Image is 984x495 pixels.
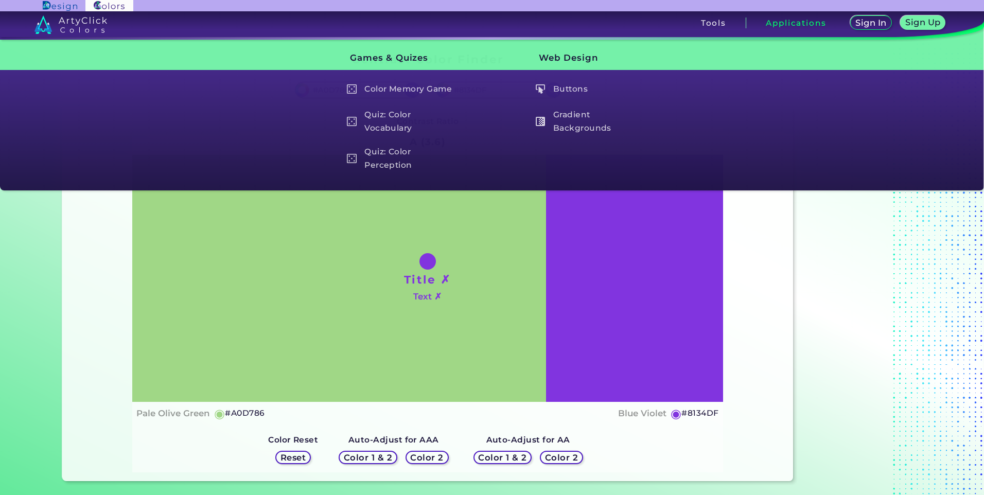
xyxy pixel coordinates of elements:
[681,406,718,420] h5: #8134DF
[34,15,107,34] img: logo_artyclick_colors_white.svg
[413,289,442,304] h4: Text ✗
[341,107,463,136] a: Quiz: Color Vocabulary
[530,107,651,136] a: Gradient Backgrounds
[346,454,390,462] h5: Color 1 & 2
[341,144,463,173] a: Quiz: Color Perception
[481,454,524,462] h5: Color 1 & 2
[766,19,826,27] h3: Applications
[531,79,651,99] h5: Buttons
[852,16,890,29] a: Sign In
[342,79,462,99] h5: Color Memory Game
[404,272,451,287] h1: Title ✗
[536,84,546,94] img: icon_click_button_white.svg
[903,16,943,29] a: Sign Up
[268,435,318,445] strong: Color Reset
[341,79,463,99] a: Color Memory Game
[342,107,462,136] h5: Quiz: Color Vocabulary
[347,84,357,94] img: icon_game_white.svg
[536,117,546,127] img: icon_gradient_white.svg
[342,144,462,173] h5: Quiz: Color Perception
[347,117,357,127] img: icon_game_white.svg
[530,79,651,99] a: Buttons
[282,454,305,462] h5: Reset
[531,107,651,136] h5: Gradient Backgrounds
[521,45,651,71] h3: Web Design
[701,19,726,27] h3: Tools
[671,408,682,420] h5: ◉
[907,19,939,26] h5: Sign Up
[333,45,463,71] h3: Games & Quizes
[486,435,570,445] strong: Auto-Adjust for AA
[225,406,265,420] h5: #A0D786
[43,1,77,11] img: ArtyClick Design logo
[348,435,439,445] strong: Auto-Adjust for AAA
[136,406,210,421] h4: Pale Olive Green
[347,154,357,164] img: icon_game_white.svg
[618,406,666,421] h4: Blue Violet
[547,454,576,462] h5: Color 2
[214,408,225,420] h5: ◉
[412,454,442,462] h5: Color 2
[857,19,885,27] h5: Sign In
